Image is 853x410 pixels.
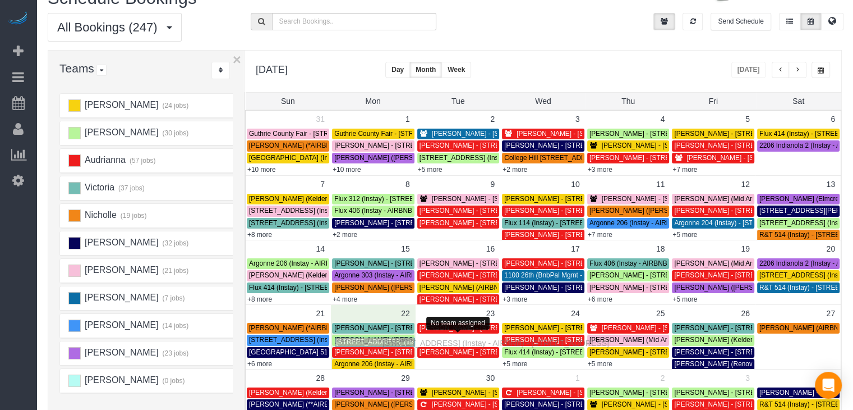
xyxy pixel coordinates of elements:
[432,400,559,408] span: [PERSON_NAME] - [STREET_ADDRESS]
[504,259,741,267] span: [PERSON_NAME] - [STREET_ADDRESS][PERSON_NAME][PERSON_NAME]
[740,111,755,127] a: 5
[249,259,413,267] span: Argonne 206 (Instay - AIRBNB) - [STREET_ADDRESS]
[83,210,116,220] span: Nicholle
[83,348,158,357] span: [PERSON_NAME]
[7,11,29,27] img: Automaid Logo
[820,176,841,193] a: 13
[161,129,188,137] small: (30 jobs)
[334,348,516,356] span: [PERSON_NAME] - [STREET_ADDRESS][PERSON_NAME]
[83,238,158,247] span: [PERSON_NAME]
[432,130,559,138] span: [PERSON_NAME] - [STREET_ADDRESS]
[674,219,808,227] span: Argonne 204 (Instay) - [STREET_ADDRESS]
[247,231,272,239] a: +8 more
[481,240,501,257] a: 16
[382,338,738,360] div: [STREET_ADDRESS] (Instay - AIRBNB) - [STREET_ADDRESS]
[117,184,144,192] small: (37 jobs)
[247,360,272,368] a: +6 more
[651,240,671,257] a: 18
[481,305,501,322] a: 23
[589,389,716,397] span: [PERSON_NAME] - [STREET_ADDRESS]
[570,111,585,127] a: 3
[674,389,801,397] span: [PERSON_NAME] - [STREET_ADDRESS]
[589,284,771,291] span: [PERSON_NAME] - [STREET_ADDRESS][PERSON_NAME]
[419,142,546,149] span: [PERSON_NAME] - [STREET_ADDRESS]
[709,97,718,106] span: Fri
[419,207,546,215] span: [PERSON_NAME] - [STREET_ADDRESS]
[334,336,631,344] span: [PERSON_NAME] ([PERSON_NAME] & [PERSON_NAME], LLC - AIRBNB) - [STREET_ADDRESS]
[409,62,442,78] button: Month
[233,52,241,67] button: ×
[588,166,612,174] a: +3 more
[83,293,158,302] span: [PERSON_NAME]
[504,400,631,408] span: [PERSON_NAME] - [STREET_ADDRESS]
[589,259,741,267] span: Flux 406 (Instay - AIRBNB) - [STREET_ADDRESS]
[674,142,801,149] span: [PERSON_NAME] - [STREET_ADDRESS]
[249,219,441,227] span: [STREET_ADDRESS] (Instay - AIRBNB) - [STREET_ADDRESS]
[602,142,728,149] span: [PERSON_NAME] - [STREET_ADDRESS]
[315,176,330,193] a: 7
[83,320,158,330] span: [PERSON_NAME]
[334,389,516,397] span: [PERSON_NAME] - [STREET_ADDRESS][PERSON_NAME]
[83,265,158,275] span: [PERSON_NAME]
[504,142,631,149] span: [PERSON_NAME] - [STREET_ADDRESS]
[249,130,434,138] span: Guthrie County Fair - [STREET_ADDRESS][PERSON_NAME]
[161,322,188,330] small: (14 jobs)
[249,400,417,408] span: [PERSON_NAME] (**AIRBNB**) - [STREET_ADDRESS]
[621,97,635,106] span: Thu
[161,377,185,385] small: (0 jobs)
[334,284,631,291] span: [PERSON_NAME] ([PERSON_NAME] & [PERSON_NAME], LLC - AIRBNB) - [STREET_ADDRESS]
[385,62,410,78] button: Day
[419,295,546,303] span: [PERSON_NAME] - [STREET_ADDRESS]
[419,284,577,291] span: [PERSON_NAME] (AIRBNB) - [STREET_ADDRESS]
[249,154,414,162] span: [GEOGRAPHIC_DATA] (Instay) - [STREET_ADDRESS]
[161,239,188,247] small: (32 jobs)
[602,195,728,203] span: [PERSON_NAME] - [STREET_ADDRESS]
[485,111,500,127] a: 2
[310,370,330,386] a: 28
[334,360,499,368] span: Argonne 206 (Instay - AIRBNB) - [STREET_ADDRESS]
[333,231,357,239] a: +2 more
[674,207,801,215] span: [PERSON_NAME] - [STREET_ADDRESS]
[711,13,771,30] button: Send Schedule
[504,271,677,279] span: 1100 26th (BnbPal Mgmt - Airbnb) - [STREET_ADDRESS]
[602,324,838,332] span: [PERSON_NAME] - [STREET_ADDRESS][PERSON_NAME][PERSON_NAME]
[334,219,571,227] span: [PERSON_NAME] - [STREET_ADDRESS][PERSON_NAME][PERSON_NAME]
[83,127,158,137] span: [PERSON_NAME]
[334,259,461,267] span: [PERSON_NAME] - [STREET_ADDRESS]
[504,231,686,239] span: [PERSON_NAME] - [STREET_ADDRESS][PERSON_NAME]
[161,294,185,302] small: (7 jobs)
[589,336,791,344] span: [PERSON_NAME] (Mid America Trenchers) - [STREET_ADDRESS]
[247,166,276,174] a: +10 more
[651,305,671,322] a: 25
[589,154,716,162] span: [PERSON_NAME] - [STREET_ADDRESS]
[249,142,412,149] span: [PERSON_NAME] (*AIRBNB*) - [STREET_ADDRESS]
[310,240,330,257] a: 14
[161,267,188,275] small: (21 jobs)
[504,336,741,344] span: [PERSON_NAME] - [STREET_ADDRESS][PERSON_NAME][PERSON_NAME]
[334,400,631,408] span: [PERSON_NAME] ([PERSON_NAME] & [PERSON_NAME], LLC - AIRBNB) - [STREET_ADDRESS]
[825,111,841,127] a: 6
[419,154,656,162] span: [STREET_ADDRESS] (Instay) - [STREET_ADDRESS] - ([STREET_ADDRESS]
[451,97,465,106] span: Tue
[588,231,612,239] a: +7 more
[161,349,188,357] small: (23 jobs)
[249,336,411,344] span: [STREET_ADDRESS] (Instay) - [STREET_ADDRESS]
[565,240,585,257] a: 17
[83,183,114,192] span: Victoria
[602,400,728,408] span: [PERSON_NAME] - [STREET_ADDRESS]
[589,219,754,227] span: Argonne 206 (Instay - AIRBNB) - [STREET_ADDRESS]
[740,370,755,386] a: 3
[674,271,801,279] span: [PERSON_NAME] - [STREET_ADDRESS]
[334,130,519,138] span: Guthrie County Fair - [STREET_ADDRESS][PERSON_NAME]
[247,295,272,303] a: +8 more
[504,154,606,162] span: College Hill [STREET_ADDRESS]
[256,62,288,76] h2: [DATE]
[310,111,330,127] a: 31
[419,219,601,227] span: [PERSON_NAME] - [STREET_ADDRESS][PERSON_NAME]
[820,240,841,257] a: 20
[211,62,230,79] div: ...
[588,360,612,368] a: +5 more
[655,111,671,127] a: 4
[334,142,461,149] span: [PERSON_NAME] - [STREET_ADDRESS]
